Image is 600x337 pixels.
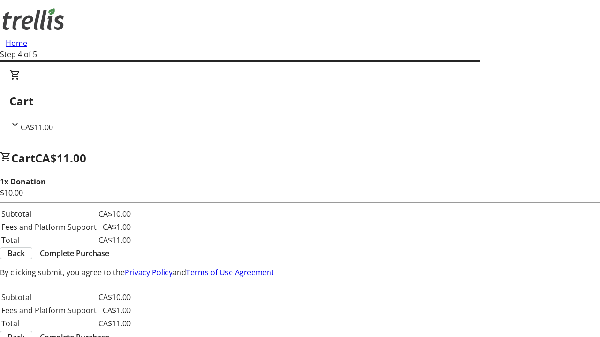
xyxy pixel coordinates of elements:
div: CartCA$11.00 [9,69,591,133]
span: Complete Purchase [40,248,109,259]
a: Terms of Use Agreement [186,267,274,278]
span: CA$11.00 [35,150,86,166]
td: CA$10.00 [98,208,131,220]
h2: Cart [9,93,591,110]
button: Complete Purchase [32,248,117,259]
td: Subtotal [1,208,97,220]
span: Cart [11,150,35,166]
td: Total [1,317,97,330]
td: Subtotal [1,291,97,303]
td: CA$1.00 [98,304,131,316]
span: Back [7,248,25,259]
a: Privacy Policy [125,267,172,278]
td: CA$10.00 [98,291,131,303]
td: CA$1.00 [98,221,131,233]
span: CA$11.00 [21,122,53,132]
td: Total [1,234,97,246]
td: CA$11.00 [98,317,131,330]
td: Fees and Platform Support [1,221,97,233]
td: CA$11.00 [98,234,131,246]
td: Fees and Platform Support [1,304,97,316]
